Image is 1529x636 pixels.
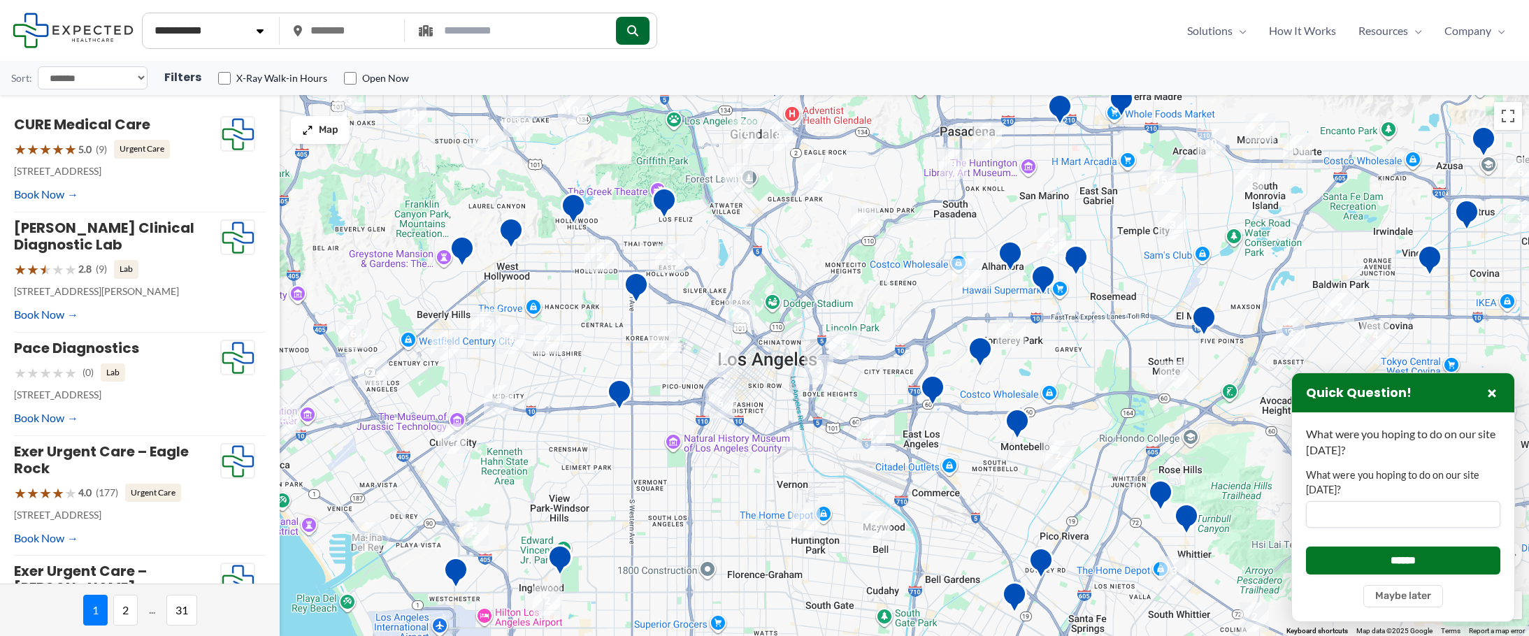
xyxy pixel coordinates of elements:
a: Book Now [14,184,78,205]
span: ★ [27,360,39,386]
button: Close [1484,384,1500,401]
div: 6 [338,319,368,349]
div: 8 [763,122,793,151]
span: ★ [39,136,52,162]
div: 2 [584,243,614,272]
span: 2.8 [78,260,92,278]
div: 10 [558,96,587,125]
div: 2 [726,301,755,330]
img: Expected Healthcare Logo [221,117,254,152]
span: ★ [64,480,77,506]
span: Menu Toggle [1233,20,1247,41]
div: Belmont Village Senior Living Hollywood Hills [561,193,586,229]
p: What were you hoping to do on our site [DATE]? [1306,426,1500,458]
div: 2 [533,586,562,616]
button: Map [291,116,350,144]
div: Westchester Advanced Imaging [443,557,468,593]
div: Western Convalescent Hospital [607,379,632,414]
div: Pacific Medical Imaging [998,240,1023,276]
div: 2 [1325,293,1354,322]
div: Huntington Hospital [1047,94,1072,129]
span: ★ [52,360,64,386]
div: 2 [1043,441,1072,470]
img: Expected Healthcare Logo [221,563,254,598]
span: ★ [27,480,39,506]
div: Western Diagnostic Radiology by RADDICO &#8211; Central LA [624,272,649,308]
div: Synergy Imaging Center [1031,264,1056,300]
h3: Quick Question! [1306,385,1412,401]
div: 6 [705,389,735,418]
span: ★ [52,136,64,162]
span: ★ [14,480,27,506]
div: Monterey Park Hospital AHMC [968,336,993,372]
span: 5.0 [78,140,92,159]
span: 1 [83,595,108,626]
div: 3 [996,318,1026,347]
a: SolutionsMenu Toggle [1176,20,1258,41]
img: Expected Healthcare Logo [221,220,254,255]
a: Exer Urgent Care – [PERSON_NAME][GEOGRAPHIC_DATA] [14,561,173,614]
span: ★ [14,360,27,386]
span: 31 [166,595,197,626]
div: 6 [438,424,467,454]
div: 3 [1158,210,1187,240]
div: 11 [724,163,753,192]
div: 3 [484,385,513,414]
div: 6 [649,331,678,360]
p: [STREET_ADDRESS][PERSON_NAME] [14,282,220,301]
span: ★ [64,136,77,162]
button: Keyboard shortcuts [1286,626,1348,636]
p: [STREET_ADDRESS] [14,162,220,180]
button: Maybe later [1363,585,1443,607]
div: 3 [334,87,364,116]
div: 2 [459,516,489,546]
label: What were you hoping to do on our site [DATE]? [1306,468,1500,497]
div: 16 [729,120,759,149]
div: Centrelake Imaging &#8211; Covina [1454,199,1479,235]
div: 3 [952,259,981,288]
div: Downey MRI Center powered by RAYUS Radiology [1002,581,1027,617]
div: 15 [1147,166,1176,195]
div: 2 [473,136,502,165]
span: ★ [39,480,52,506]
div: Hd Diagnostic Imaging [652,187,677,223]
div: Centrelake Imaging &#8211; El Monte [1191,305,1216,340]
img: Expected Healthcare Logo [221,340,254,375]
span: ★ [14,256,27,282]
span: How It Works [1269,20,1336,41]
div: 2 [533,325,563,354]
button: Toggle fullscreen view [1494,102,1522,130]
span: ★ [64,360,77,386]
span: ★ [39,360,52,386]
div: 3 [503,108,533,137]
a: [PERSON_NAME] Clinical Diagnostic Lab [14,218,194,254]
div: 2 [803,163,833,192]
div: Edward R. Roybal Comprehensive Health Center [920,375,945,410]
span: ★ [64,256,77,282]
span: Resources [1358,20,1408,41]
div: 3 [1235,163,1265,192]
span: (0) [82,363,94,382]
div: Sunset Diagnostic Radiology [450,236,475,271]
div: 3 [1246,113,1275,143]
div: 3 [1037,228,1066,257]
h3: Filters [164,71,201,85]
a: ResourcesMenu Toggle [1347,20,1433,41]
div: Diagnostic Medical Group [1063,245,1089,280]
span: ★ [39,256,52,282]
div: 10 [1196,129,1226,158]
div: 2 [358,358,387,387]
div: 3 [352,522,382,551]
span: Map data ©2025 Google [1356,627,1433,635]
div: Mantro Mobile Imaging Llc [1174,503,1199,539]
span: ★ [52,256,64,282]
div: 4 [1361,321,1390,350]
div: 3 [804,355,833,384]
span: Urgent Care [114,140,170,158]
div: 10 [397,99,426,128]
span: Menu Toggle [1491,20,1505,41]
a: CURE Medical Care [14,115,150,134]
span: Company [1444,20,1491,41]
img: Expected Healthcare Logo - side, dark font, small [13,13,134,48]
a: Report a map error [1469,627,1525,635]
